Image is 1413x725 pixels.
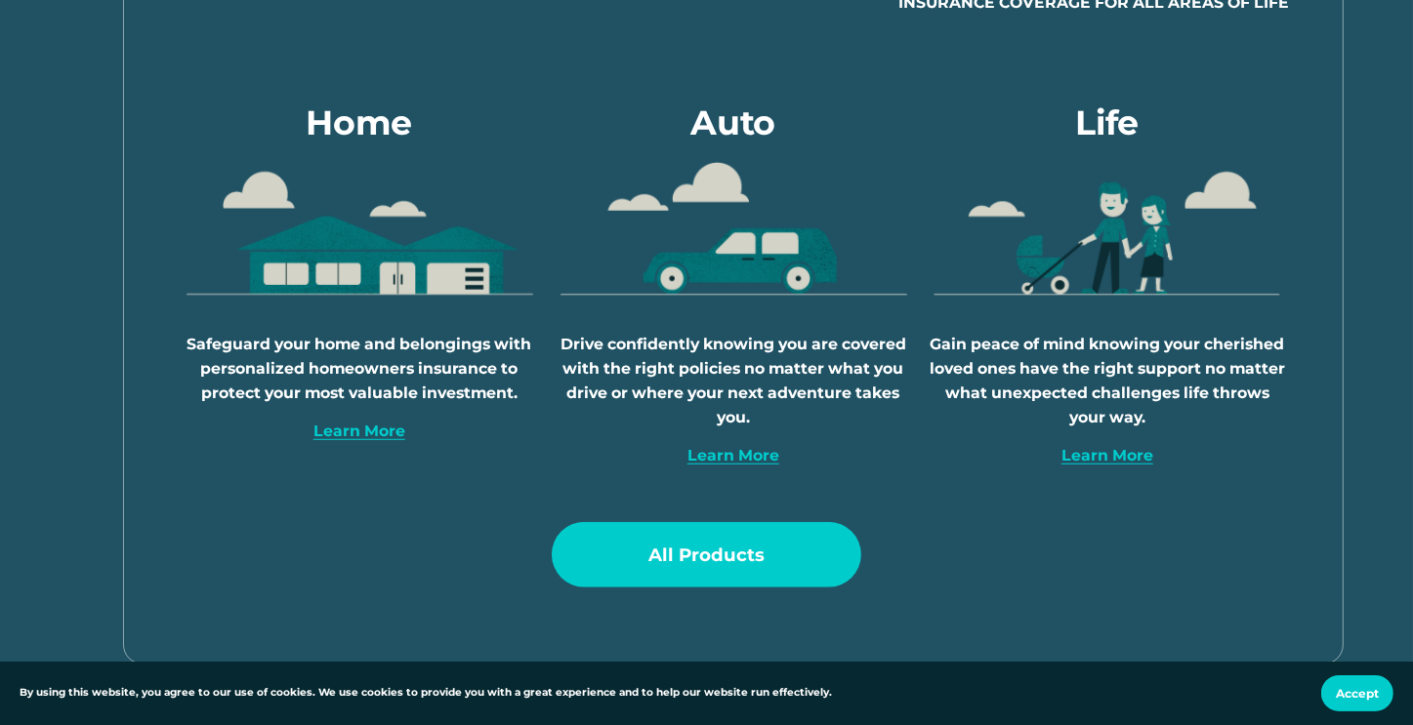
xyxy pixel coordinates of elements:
span: Accept [1336,686,1379,701]
strong: Life [1076,101,1140,143]
strong: Gain peace of mind knowing your cherished loved ones have the right support no matter what unexpe... [930,335,1289,427]
a: All Products [552,522,861,587]
button: Accept [1321,675,1393,711]
a: Learn More [1061,446,1153,464]
p: By using this website, you agree to our use of cookies. We use cookies to provide you with a grea... [20,685,832,702]
p: Safeguard your home and belongings with personalized homeowners insurance to protect your most va... [178,332,541,406]
strong: Auto [691,101,776,143]
a: Learn More [313,422,405,440]
p: Drive confidently knowing you are covered with the right policies no matter what you drive or whe... [552,332,915,430]
a: Learn More [687,446,779,464]
strong: Home [307,101,413,143]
